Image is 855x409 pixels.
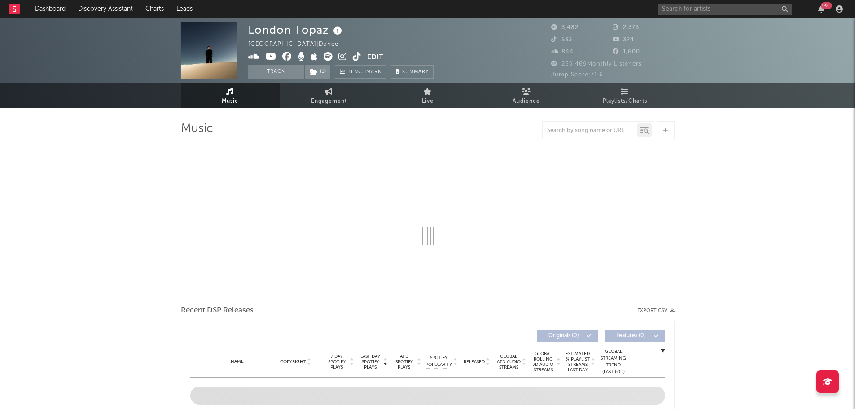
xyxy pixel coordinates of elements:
span: Originals ( 0 ) [543,333,584,339]
span: Benchmark [347,67,381,78]
div: London Topaz [248,22,344,37]
button: Export CSV [637,308,675,313]
span: 269,469 Monthly Listeners [551,61,642,67]
span: Global ATD Audio Streams [496,354,521,370]
a: Playlists/Charts [576,83,675,108]
div: Global Streaming Trend (Last 60D) [600,348,627,375]
a: Music [181,83,280,108]
button: Edit [367,52,383,63]
span: Summary [402,70,429,75]
span: 533 [551,37,572,43]
a: Engagement [280,83,378,108]
span: 1,600 [613,49,640,55]
span: Estimated % Playlist Streams Last Day [566,351,590,373]
span: Audience [513,96,540,107]
button: Summary [391,65,434,79]
span: 2,373 [613,25,639,31]
span: 7 Day Spotify Plays [325,354,349,370]
span: Global Rolling 7D Audio Streams [531,351,556,373]
span: Recent DSP Releases [181,305,254,316]
span: Features ( 0 ) [610,333,652,339]
span: Music [222,96,238,107]
span: 844 [551,49,574,55]
button: Track [248,65,304,79]
button: Features(0) [605,330,665,342]
a: Live [378,83,477,108]
span: Copyright [280,359,306,365]
span: Jump Score: 71.6 [551,72,603,78]
span: Playlists/Charts [603,96,647,107]
span: Released [464,359,485,365]
input: Search by song name or URL [543,127,637,134]
a: Audience [477,83,576,108]
button: Originals(0) [537,330,598,342]
span: Live [422,96,434,107]
span: ( 1 ) [304,65,331,79]
div: [GEOGRAPHIC_DATA] | Dance [248,39,349,50]
div: Name [208,358,267,365]
button: 99+ [818,5,824,13]
a: Benchmark [335,65,386,79]
span: ATD Spotify Plays [392,354,416,370]
span: Engagement [311,96,347,107]
input: Search for artists [658,4,792,15]
button: (1) [305,65,330,79]
span: Last Day Spotify Plays [359,354,382,370]
span: 3,482 [551,25,579,31]
span: Spotify Popularity [425,355,452,368]
div: 99 + [821,2,832,9]
span: 324 [613,37,634,43]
